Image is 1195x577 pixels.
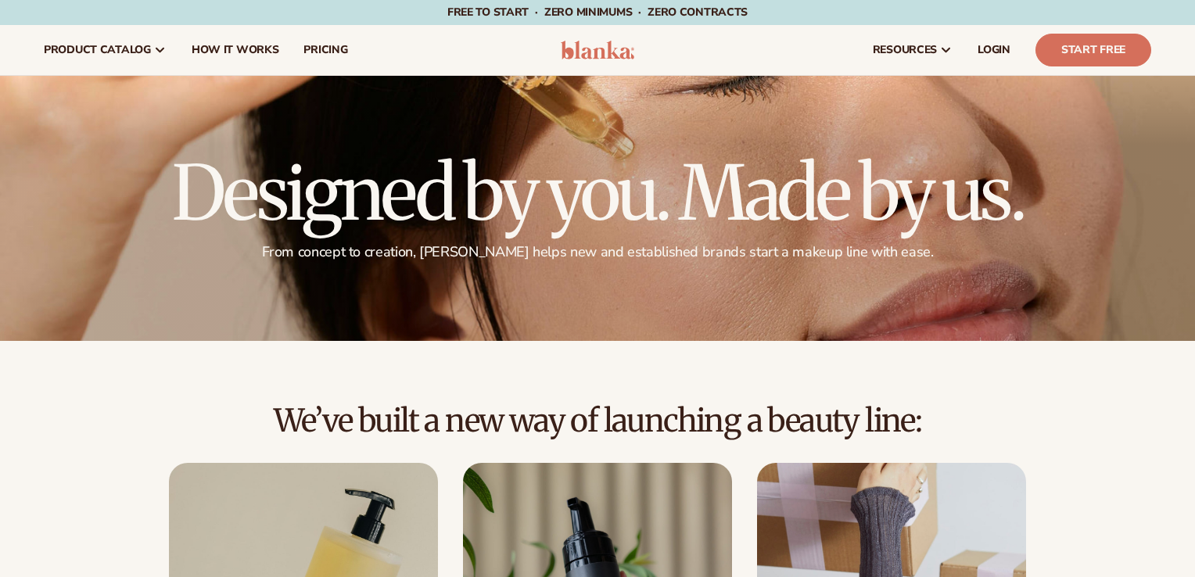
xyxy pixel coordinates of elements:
span: How It Works [192,44,279,56]
a: LOGIN [965,25,1023,75]
h1: Designed by you. Made by us. [172,156,1023,231]
span: product catalog [44,44,151,56]
span: resources [873,44,937,56]
a: product catalog [31,25,179,75]
p: From concept to creation, [PERSON_NAME] helps new and established brands start a makeup line with... [172,243,1023,261]
a: Start Free [1035,34,1151,66]
a: resources [860,25,965,75]
a: How It Works [179,25,292,75]
a: pricing [291,25,360,75]
h2: We’ve built a new way of launching a beauty line: [44,403,1151,438]
span: Free to start · ZERO minimums · ZERO contracts [447,5,748,20]
span: pricing [303,44,347,56]
img: logo [561,41,635,59]
span: LOGIN [978,44,1010,56]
